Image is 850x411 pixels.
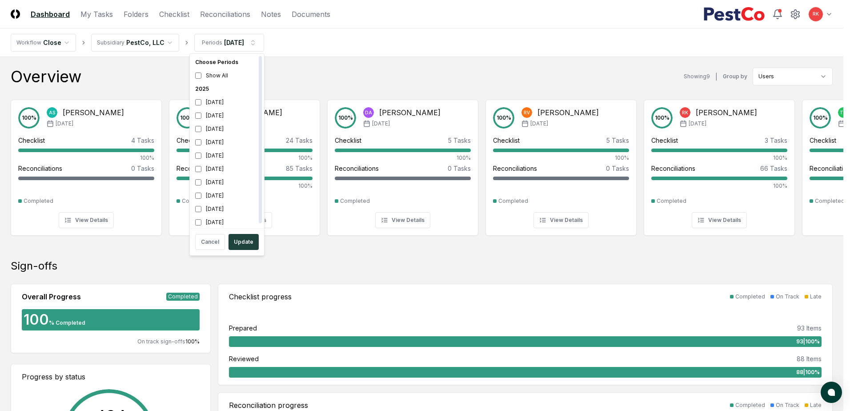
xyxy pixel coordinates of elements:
div: [DATE] [192,136,262,149]
div: 2025 [192,82,262,96]
button: Cancel [195,234,225,250]
div: [DATE] [192,176,262,189]
div: [DATE] [192,189,262,202]
div: [DATE] [192,149,262,162]
div: [DATE] [192,202,262,216]
div: Choose Periods [192,56,262,69]
button: Update [229,234,259,250]
div: [DATE] [192,122,262,136]
div: [DATE] [192,162,262,176]
div: [DATE] [192,216,262,229]
div: Show All [192,69,262,82]
div: [DATE] [192,96,262,109]
div: [DATE] [192,109,262,122]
